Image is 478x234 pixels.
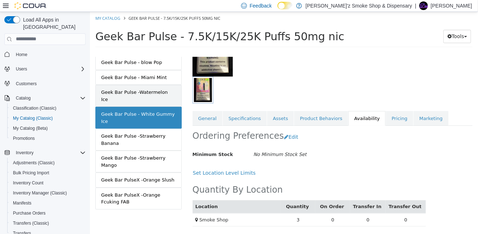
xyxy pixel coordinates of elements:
[105,191,129,198] button: Location
[260,201,296,215] td: 0
[10,189,70,197] a: Inventory Manager (Classic)
[13,136,35,141] span: Promotions
[7,188,89,198] button: Inventory Manager (Classic)
[10,114,56,123] a: My Catalog (Classic)
[5,4,30,9] a: My Catalog
[263,192,293,197] a: Transfer In
[11,180,86,194] div: Geek Bar PulseX -Orange Fcuking FAB
[103,99,132,114] a: General
[7,208,89,218] button: Purchase Orders
[296,201,336,215] td: 0
[10,209,86,217] span: Purchase Orders
[13,94,33,102] button: Catalog
[16,95,31,101] span: Catalog
[10,219,52,228] a: Transfers (Classic)
[39,4,130,9] span: Geek Bar Pulse - 7.5K/15K/25K Puffs 50mg nic
[13,170,49,176] span: Bulk Pricing Import
[230,192,256,197] a: On Order
[7,198,89,208] button: Manifests
[13,50,86,59] span: Home
[13,180,44,186] span: Inventory Count
[16,150,33,156] span: Inventory
[109,205,139,211] span: Smoke Shop
[10,159,58,167] a: Adjustments (Classic)
[103,155,170,168] button: Set Location Level Limits
[16,66,27,72] span: Users
[13,65,86,73] span: Users
[13,160,55,166] span: Adjustments (Classic)
[7,103,89,113] button: Classification (Classic)
[13,200,31,206] span: Manifests
[353,18,381,31] button: Tools
[10,114,86,123] span: My Catalog (Classic)
[13,125,48,131] span: My Catalog (Beta)
[10,179,46,187] a: Inventory Count
[16,52,27,58] span: Home
[10,169,52,177] a: Bulk Pricing Import
[204,99,258,114] a: Product Behaviors
[13,148,36,157] button: Inventory
[250,2,272,9] span: Feedback
[10,199,86,207] span: Manifests
[20,16,86,31] span: Load All Apps in [GEOGRAPHIC_DATA]
[296,99,323,114] a: Pricing
[306,1,412,10] p: [PERSON_NAME]'z Smoke Shop & Dispensary
[14,2,47,9] img: Cova
[10,189,86,197] span: Inventory Manager (Classic)
[10,169,86,177] span: Bulk Pricing Import
[13,79,86,88] span: Customers
[10,104,59,113] a: Classification (Classic)
[10,159,86,167] span: Adjustments (Classic)
[10,134,38,143] a: Promotions
[324,99,358,114] a: Marketing
[278,2,293,9] input: Dark Mode
[415,1,416,10] p: |
[13,148,86,157] span: Inventory
[194,119,212,132] button: Edit
[11,47,72,54] div: Geek Bar Pulse - blow Pop
[177,99,204,114] a: Assets
[7,123,89,133] button: My Catalog (Beta)
[10,219,86,228] span: Transfers (Classic)
[103,140,143,145] span: Minimum Stock
[419,1,428,10] div: Dubie Smith
[11,143,86,157] div: Geek Bar Pulse -Strawberry Mango
[11,165,85,172] div: Geek Bar PulseX -Orange Slush
[133,99,177,114] a: Specifications
[10,134,86,143] span: Promotions
[7,178,89,188] button: Inventory Count
[103,119,194,130] h2: Ordering Preferences
[196,192,221,197] a: Quantity
[1,49,89,60] button: Home
[1,78,89,89] button: Customers
[11,77,86,91] div: Geek Bar Pulse -Watermelon Ice
[10,209,49,217] a: Purchase Orders
[1,64,89,74] button: Users
[7,133,89,143] button: Promotions
[258,99,296,114] a: Availability
[7,218,89,228] button: Transfers (Classic)
[7,113,89,123] button: My Catalog (Classic)
[10,124,51,133] a: My Catalog (Beta)
[431,1,472,10] p: [PERSON_NAME]
[1,148,89,158] button: Inventory
[191,201,225,215] td: 3
[13,65,30,73] button: Users
[13,220,49,226] span: Transfers (Classic)
[7,168,89,178] button: Bulk Pricing Import
[103,173,193,184] h2: Quantity By Location
[10,104,86,113] span: Classification (Classic)
[163,140,217,145] i: No Minimum Stock Set
[13,115,53,121] span: My Catalog (Classic)
[10,179,86,187] span: Inventory Count
[13,190,67,196] span: Inventory Manager (Classic)
[11,121,86,135] div: Geek Bar Pulse -Strawberry Banana
[13,79,40,88] a: Customers
[13,94,86,102] span: Catalog
[11,62,77,69] div: Geek Bar Pulse - Miami Mint
[225,201,260,215] td: 0
[5,18,254,31] span: Geek Bar Pulse - 7.5K/15K/25K Puffs 50mg nic
[299,192,333,197] a: Transfer Out
[10,199,34,207] a: Manifests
